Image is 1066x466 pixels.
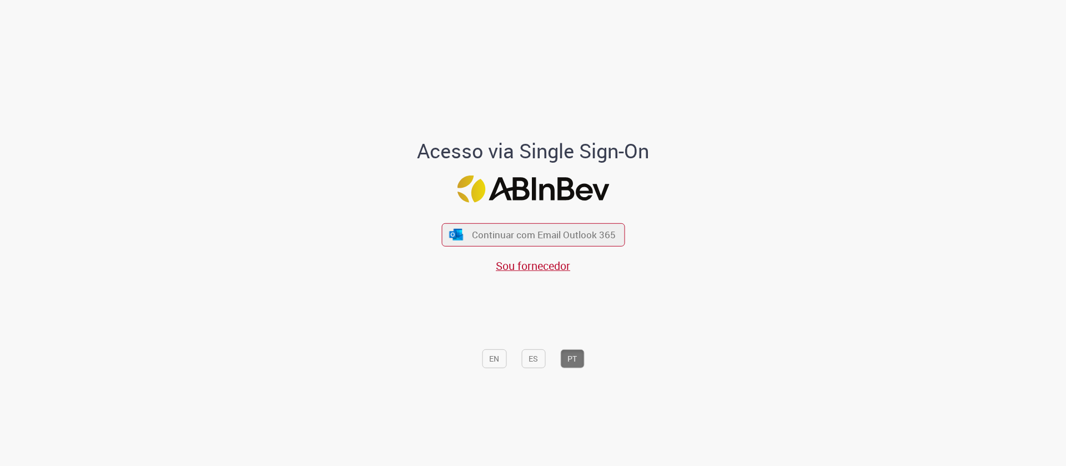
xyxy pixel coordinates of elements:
button: EN [482,349,506,368]
img: ícone Azure/Microsoft 360 [449,229,464,240]
button: ES [521,349,545,368]
a: Sou fornecedor [496,258,570,273]
button: PT [560,349,584,368]
span: Continuar com Email Outlook 365 [472,228,616,241]
button: ícone Azure/Microsoft 360 Continuar com Email Outlook 365 [441,223,625,246]
h1: Acesso via Single Sign-On [379,140,687,162]
img: Logo ABInBev [457,175,609,202]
